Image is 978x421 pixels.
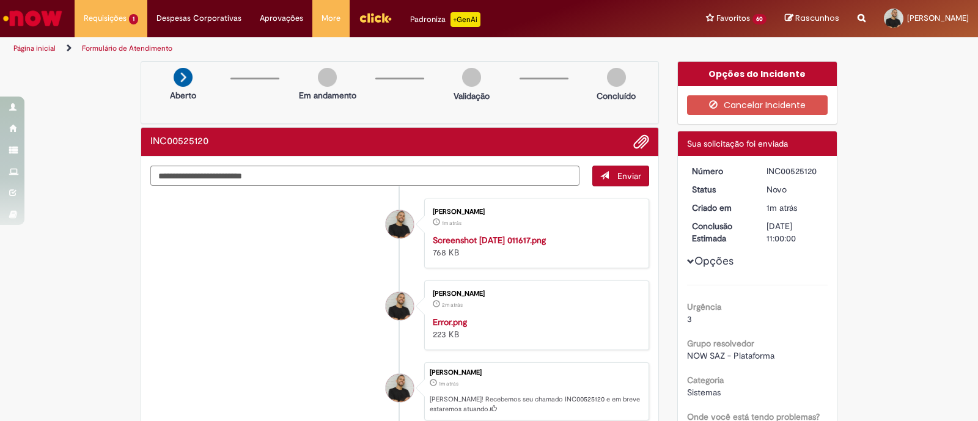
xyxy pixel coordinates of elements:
[687,138,788,149] span: Sua solicitação foi enviada
[442,301,463,309] span: 2m atrás
[430,395,642,414] p: [PERSON_NAME]! Recebemos seu chamado INC00525120 e em breve estaremos atuando.
[785,13,839,24] a: Rascunhos
[150,136,208,147] h2: INC00525120 Histórico de tíquete
[795,12,839,24] span: Rascunhos
[322,12,340,24] span: More
[386,210,414,238] div: Marcos Alves Freire Da Silva
[687,313,692,324] span: 3
[299,89,356,101] p: Em andamento
[687,375,724,386] b: Categoria
[678,62,837,86] div: Opções do Incidente
[442,219,461,227] time: 01/10/2025 07:37:46
[767,202,823,214] div: 01/10/2025 07:37:48
[1,6,64,31] img: ServiceNow
[150,362,649,421] li: Marcos Alves Freire Da Silva
[687,95,828,115] button: Cancelar Incidente
[433,235,546,246] a: Screenshot [DATE] 011617.png
[767,220,823,244] div: [DATE] 11:00:00
[462,68,481,87] img: img-circle-grey.png
[13,43,56,53] a: Página inicial
[683,202,758,214] dt: Criado em
[607,68,626,87] img: img-circle-grey.png
[683,220,758,244] dt: Conclusão Estimada
[450,12,480,27] p: +GenAi
[174,68,193,87] img: arrow-next.png
[386,292,414,320] div: Marcos Alves Freire Da Silva
[318,68,337,87] img: img-circle-grey.png
[156,12,241,24] span: Despesas Corporativas
[767,183,823,196] div: Novo
[767,202,797,213] span: 1m atrás
[687,338,754,349] b: Grupo resolvedor
[430,369,642,376] div: [PERSON_NAME]
[359,9,392,27] img: click_logo_yellow_360x200.png
[687,301,721,312] b: Urgência
[439,380,458,387] time: 01/10/2025 07:37:48
[433,290,636,298] div: [PERSON_NAME]
[454,90,490,102] p: Validação
[386,374,414,402] div: Marcos Alves Freire Da Silva
[129,14,138,24] span: 1
[592,166,649,186] button: Enviar
[687,350,774,361] span: NOW SAZ - Plataforma
[433,317,467,328] a: Error.png
[84,12,127,24] span: Requisições
[433,208,636,216] div: [PERSON_NAME]
[82,43,172,53] a: Formulário de Atendimento
[633,134,649,150] button: Adicionar anexos
[716,12,750,24] span: Favoritos
[683,183,758,196] dt: Status
[170,89,196,101] p: Aberto
[907,13,969,23] span: [PERSON_NAME]
[687,387,721,398] span: Sistemas
[410,12,480,27] div: Padroniza
[433,234,636,258] div: 768 KB
[683,165,758,177] dt: Número
[9,37,643,60] ul: Trilhas de página
[617,170,641,181] span: Enviar
[752,14,767,24] span: 60
[433,316,636,340] div: 223 KB
[442,301,463,309] time: 01/10/2025 07:37:12
[442,219,461,227] span: 1m atrás
[439,380,458,387] span: 1m atrás
[150,166,579,186] textarea: Digite sua mensagem aqui...
[767,165,823,177] div: INC00525120
[597,90,636,102] p: Concluído
[260,12,303,24] span: Aprovações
